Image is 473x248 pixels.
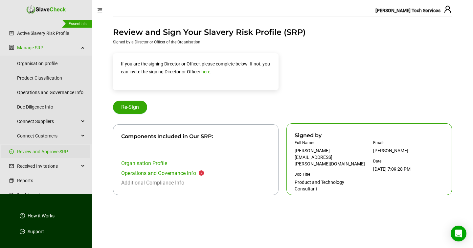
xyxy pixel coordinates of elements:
[17,86,85,99] a: Operations and Governance Info
[17,41,79,54] a: Manage SRP
[17,57,85,70] a: Organisation profile
[20,229,25,234] span: message
[373,166,411,172] div: [DATE] 7:09:28 PM
[17,129,79,142] span: Connect Customers
[9,45,14,50] span: group
[210,69,212,74] span: .
[17,145,85,158] a: Review and Approve SRP
[17,160,79,173] span: Received Invitations
[113,101,147,114] button: Re-Sign
[28,228,44,235] a: Support
[121,103,139,111] span: Re-Sign
[121,160,167,166] a: Organisation Profile
[113,39,452,45] div: Signed by a Director or Officer of the Organisation
[28,212,55,219] a: How it Works
[17,71,85,85] a: Product Classification
[9,164,14,168] span: mail
[373,139,384,146] div: Email:
[121,61,270,74] span: If you are the signing Director or Officer, please complete below. If not, you can invite the sig...
[121,179,270,187] div: Additional Compliance Info
[373,158,411,164] div: Date
[199,170,204,176] span: info-circle
[121,170,196,176] a: Operations and Governance Info
[17,100,85,113] a: Due Diligence Info
[295,179,365,192] div: Product and Technology Consultant
[17,188,85,202] a: Dashboard
[373,147,408,154] div: [PERSON_NAME]
[17,27,85,40] a: Active Slavery Risk Profile
[17,174,85,187] a: Reports
[451,226,466,241] div: Open Intercom Messenger
[201,69,210,74] a: here
[295,147,365,167] div: [PERSON_NAME][EMAIL_ADDRESS][PERSON_NAME][DOMAIN_NAME]
[295,132,322,139] div: Signed by
[375,8,440,13] span: [PERSON_NAME] Tech Services
[444,5,452,13] span: user
[295,171,365,178] div: Job Title
[121,133,270,140] div: Components Included in Our SRP:
[113,27,452,37] div: Review and Sign Your Slavery Risk Profile (SRP)
[295,139,314,146] div: Full Name:
[20,213,25,218] span: question-circle
[97,8,102,13] span: menu-fold
[17,115,79,128] span: Connect Suppliers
